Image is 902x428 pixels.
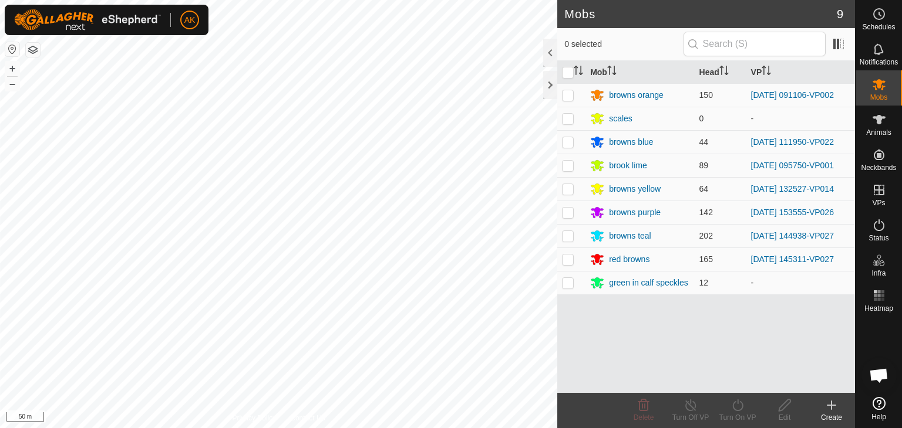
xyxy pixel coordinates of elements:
[751,254,834,264] a: [DATE] 145311-VP027
[746,271,855,294] td: -
[585,61,694,84] th: Mob
[684,32,826,56] input: Search (S)
[5,62,19,76] button: +
[866,129,891,136] span: Animals
[290,413,325,423] a: Contact Us
[871,270,886,277] span: Infra
[609,206,661,219] div: browns purple
[751,90,834,100] a: [DATE] 091106-VP002
[746,61,855,84] th: VP
[837,5,843,23] span: 9
[574,67,583,77] p-sorticon: Activate to sort
[856,392,902,425] a: Help
[667,412,714,423] div: Turn Off VP
[861,358,897,393] div: Open chat
[870,94,887,101] span: Mobs
[5,42,19,56] button: Reset Map
[714,412,761,423] div: Turn On VP
[634,413,654,422] span: Delete
[699,114,704,123] span: 0
[609,253,649,266] div: red browns
[751,208,834,217] a: [DATE] 153555-VP026
[14,9,161,30] img: Gallagher Logo
[751,137,834,147] a: [DATE] 111950-VP022
[233,413,277,423] a: Privacy Policy
[5,77,19,91] button: –
[862,23,895,30] span: Schedules
[699,254,713,264] span: 165
[699,184,709,193] span: 64
[762,67,771,77] p-sorticon: Activate to sort
[751,231,834,240] a: [DATE] 144938-VP027
[609,159,647,172] div: brook lime
[609,230,651,242] div: browns teal
[871,413,886,420] span: Help
[864,305,893,312] span: Heatmap
[861,164,896,171] span: Neckbands
[564,38,683,50] span: 0 selected
[746,107,855,130] td: -
[609,277,688,289] div: green in calf speckles
[184,14,196,26] span: AK
[607,67,617,77] p-sorticon: Activate to sort
[699,208,713,217] span: 142
[695,61,746,84] th: Head
[761,412,808,423] div: Edit
[719,67,729,77] p-sorticon: Activate to sort
[699,90,713,100] span: 150
[564,7,837,21] h2: Mobs
[751,161,834,170] a: [DATE] 095750-VP001
[699,231,713,240] span: 202
[699,161,709,170] span: 89
[699,137,709,147] span: 44
[860,59,898,66] span: Notifications
[609,113,632,125] div: scales
[872,199,885,206] span: VPs
[808,412,855,423] div: Create
[751,184,834,193] a: [DATE] 132527-VP014
[609,136,654,148] div: browns blue
[699,278,709,287] span: 12
[609,89,664,101] div: browns orange
[869,235,888,242] span: Status
[26,43,40,57] button: Map Layers
[609,183,661,195] div: browns yellow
